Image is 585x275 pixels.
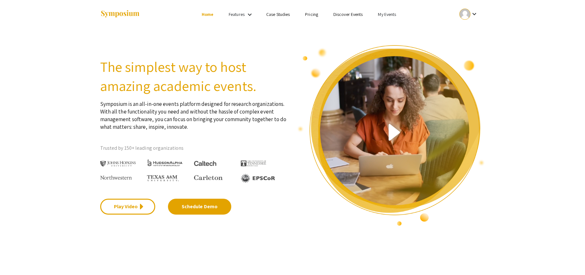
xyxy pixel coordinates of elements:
img: Symposium by ForagerOne [100,10,140,18]
a: Home [202,11,213,17]
a: Features [229,11,245,17]
img: HudsonAlpha [147,159,183,166]
mat-icon: Expand Features list [246,11,254,18]
a: Pricing [305,11,318,17]
mat-icon: Expand account dropdown [470,10,478,18]
p: Trusted by 150+ leading organizations [100,143,288,153]
p: Symposium is an all-in-one events platform designed for research organizations. With all the func... [100,95,288,131]
iframe: Chat [5,246,27,270]
h2: The simplest way to host amazing academic events. [100,57,288,95]
img: Caltech [194,161,216,166]
img: The University of Tennessee [241,161,266,166]
a: My Events [378,11,396,17]
a: Discover Events [333,11,363,17]
img: EPSCOR [241,174,276,183]
img: Johns Hopkins University [100,161,136,167]
img: Carleton [194,175,223,180]
img: video overview of Symposium [297,45,485,226]
a: Schedule Demo [168,199,231,215]
button: Expand account dropdown [453,7,485,21]
a: Play Video [100,199,155,215]
img: Northwestern [100,175,132,179]
a: Case Studies [266,11,290,17]
img: Texas A&M University [147,175,179,182]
